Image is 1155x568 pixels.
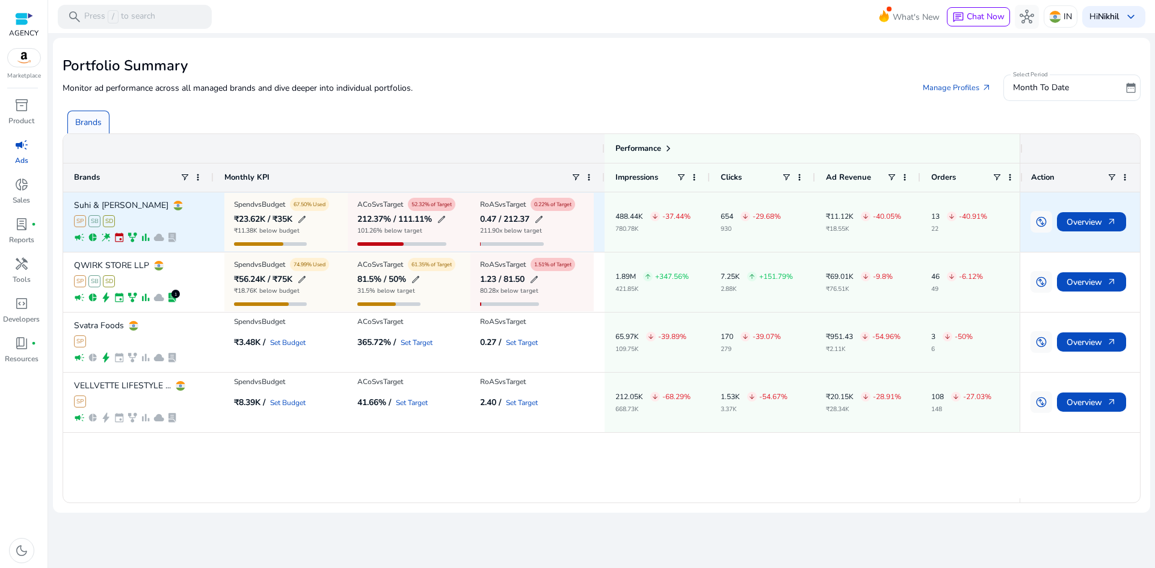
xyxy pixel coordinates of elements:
span: Budget [262,377,285,386]
mat-label: Select Period [1013,70,1047,79]
p: 101.26% below target [357,228,446,239]
span: SB [88,275,100,287]
span: Monthly KPI [224,172,269,183]
h5: ₹8.39K / [234,399,265,407]
span: arrow_downward [862,213,869,220]
p: -50% [955,333,973,340]
span: cloud [153,232,164,243]
span: edit [534,215,544,224]
span: vs [376,377,383,386]
span: Impressions [615,172,658,183]
p: Svatra Foods [74,322,124,330]
p: ₹18.55K [826,226,901,232]
span: vs [254,200,262,209]
h5: 41.66% / [357,399,391,407]
span: Ad Revenue [826,172,871,183]
span: swap_vertical_circle [1035,216,1047,228]
span: arrow_outward [1107,217,1116,227]
span: event [114,232,125,243]
span: RoAS [480,200,499,209]
a: Set Target [401,339,433,346]
span: family_history [127,352,138,363]
p: ₹11.12K [826,213,854,220]
span: campaign [74,352,85,363]
span: Chat Now [967,11,1005,22]
button: swap_vertical_circle [1030,331,1052,353]
span: arrow_downward [651,393,659,400]
span: SP [74,335,86,347]
p: 421.85K [615,286,689,292]
p: 212.05K [615,393,643,400]
span: vs [499,377,506,386]
span: Target [506,377,526,386]
p: 488.44K [615,213,643,220]
p: +151.79% [759,273,793,280]
p: Developers [3,314,40,325]
p: 170 [721,333,733,340]
span: Overview [1067,270,1116,295]
span: dark_mode [14,543,29,558]
p: 2.88K [721,286,793,292]
h2: Portfolio Summary [63,57,1141,75]
a: Set Budget [270,339,306,346]
p: 1.53K [721,393,740,400]
p: 108 [931,393,944,400]
p: AGENCY [9,28,38,38]
a: Set Target [506,339,538,346]
span: arrow_downward [647,333,654,340]
span: event [114,352,125,363]
span: Spend [234,200,254,209]
span: campaign [74,412,85,423]
p: IN [1064,6,1072,27]
p: 3.37K [721,406,787,412]
span: pie_chart [87,292,98,303]
span: 74.99% Used [294,259,325,270]
p: Ads [15,155,28,166]
b: Nikhil [1098,11,1119,22]
span: arrow_outward [1107,397,1116,407]
p: Resources [5,353,38,364]
span: search [67,10,82,24]
p: ₹11.38K below budget [234,228,307,239]
button: Overviewarrow_outward [1057,392,1126,412]
span: vs [376,200,383,209]
span: Target [383,317,403,326]
p: 31.5% below target [357,288,420,299]
p: Product [8,115,34,126]
p: -29.68% [753,213,781,220]
h5: 212.37% / 111.11% [357,215,432,224]
span: ACoS [357,317,376,326]
span: pie_chart [87,232,98,243]
h5: 81.5% / 50% [357,275,406,284]
span: arrow_downward [742,333,749,340]
span: Target [506,200,526,209]
span: chat [952,11,964,23]
button: Overviewarrow_outward [1057,272,1126,292]
p: 46 [931,273,940,280]
span: vs [499,260,506,269]
span: edit [297,215,307,224]
span: family_history [127,232,138,243]
p: -37.44% [662,213,691,220]
span: 1.51% of Target [534,259,571,270]
span: edit [529,275,539,284]
span: arrow_downward [862,273,869,280]
span: lab_profile [167,292,177,303]
span: RoAS [480,317,499,326]
h5: 0.47 / 212.37 [480,215,529,224]
span: swap_vertical_circle [1035,276,1047,288]
p: 49 [931,286,983,292]
p: -39.89% [658,333,686,340]
h5: ₹56.24K / ₹75K [234,275,292,284]
p: ₹951.43 [826,333,853,340]
p: -40.91% [959,213,987,220]
span: Budget [262,317,285,326]
p: -27.03% [963,393,991,400]
p: 3 [931,333,935,340]
span: ACoS [357,260,376,269]
a: Set Target [396,399,428,406]
span: Target [506,317,526,326]
p: VELLVETTE LIFESTYLE ... [74,382,171,390]
span: arrow_downward [748,393,756,400]
span: Brands [74,172,100,183]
